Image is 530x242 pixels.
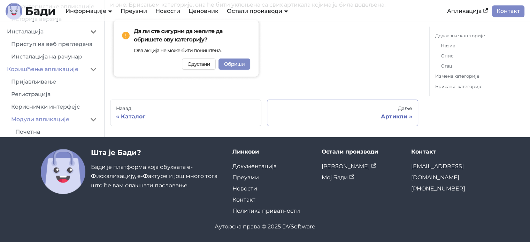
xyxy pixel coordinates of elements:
[411,148,490,155] div: Контакт
[86,64,101,75] button: Collapse sidebar category 'Коришћење апликације'
[11,126,101,138] a: Почетна
[91,148,221,157] h3: Шта је Бади?
[116,106,255,112] div: Назад
[411,185,465,192] a: [PHONE_NUMBER]
[86,26,101,37] button: Collapse sidebar category 'Инсталација'
[41,149,85,194] img: Бади
[232,196,255,203] a: Контакт
[25,6,56,17] b: Бади
[7,101,101,112] a: Кориснички интерфејс
[441,42,519,49] a: Назив
[322,174,354,181] a: Мој Бади
[232,185,257,192] a: Новости
[6,3,56,19] a: ЛогоБади
[116,113,255,120] div: Каталог
[435,32,522,39] a: Додавање категорије
[66,8,112,14] a: Информације
[110,100,418,126] nav: странице докумената
[322,163,376,170] a: [PERSON_NAME]
[273,113,412,120] div: Артикли
[7,51,101,62] a: Инсталација на рачунар
[443,5,492,17] a: Апликација
[7,114,86,125] a: Модули апликације
[91,148,221,194] div: Бади је платформа која обухвата е-Фискализацију, е-Фактуре и још много тога што ће вам олакшати п...
[322,148,400,155] div: Остали производи
[7,89,101,100] a: Регистрација
[110,17,262,80] img: Брисање категорије
[441,62,519,70] a: Отац
[116,5,151,17] a: Преузми
[151,5,184,17] a: Новости
[7,76,101,87] a: Пријављивање
[3,26,86,37] a: Инсталација
[273,106,412,112] div: Даље
[232,174,259,181] a: Преузми
[232,208,300,214] a: Политика приватности
[232,163,277,170] a: Документација
[184,5,223,17] a: Ценовник
[110,100,261,126] a: НазадКаталог
[6,3,22,19] img: Лого
[441,52,519,60] a: Опис
[435,83,522,90] a: Брисање категорије
[232,148,311,155] div: Линкови
[3,64,86,75] a: Коришћење апликације
[227,8,288,14] a: Остали производи
[435,72,522,80] a: Измена категорије
[492,5,524,17] a: Контакт
[7,39,101,50] a: Приступ из веб прегледача
[267,100,418,126] a: ДаљеАртикли
[411,163,464,181] a: [EMAIL_ADDRESS][DOMAIN_NAME]
[41,222,490,231] div: Ауторска права © 2025 DVSoftware
[86,114,101,125] button: Collapse sidebar category 'Модули апликације'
